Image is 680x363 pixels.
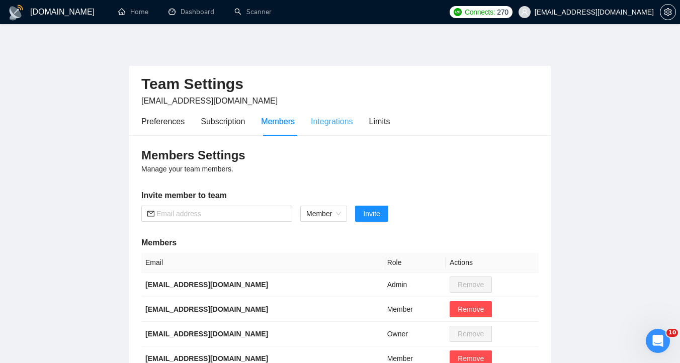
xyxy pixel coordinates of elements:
span: setting [660,8,675,16]
span: Member [306,206,341,221]
iframe: Intercom live chat [646,329,670,353]
div: Limits [369,115,390,128]
a: searchScanner [234,8,272,16]
a: setting [660,8,676,16]
div: Preferences [141,115,185,128]
h2: Team Settings [141,74,539,95]
h5: Invite member to team [141,190,539,202]
th: Actions [446,253,539,273]
td: Member [383,297,446,322]
span: Remove [458,304,484,315]
span: 270 [497,7,508,18]
input: Email address [156,208,286,219]
h3: Members Settings [141,147,539,163]
img: logo [8,5,24,21]
button: Remove [450,301,492,317]
span: mail [147,210,154,217]
button: Invite [355,206,388,222]
td: Admin [383,273,446,297]
div: Subscription [201,115,245,128]
h5: Members [141,237,539,249]
span: user [521,9,528,16]
th: Role [383,253,446,273]
span: Manage your team members. [141,165,233,173]
b: [EMAIL_ADDRESS][DOMAIN_NAME] [145,330,268,338]
button: setting [660,4,676,20]
span: Invite [363,208,380,219]
div: Members [261,115,295,128]
span: 10 [666,329,678,337]
img: upwork-logo.png [454,8,462,16]
b: [EMAIL_ADDRESS][DOMAIN_NAME] [145,281,268,289]
b: [EMAIL_ADDRESS][DOMAIN_NAME] [145,354,268,362]
th: Email [141,253,383,273]
span: [EMAIL_ADDRESS][DOMAIN_NAME] [141,97,278,105]
a: homeHome [118,8,148,16]
span: Connects: [465,7,495,18]
td: Owner [383,322,446,346]
a: dashboardDashboard [168,8,214,16]
b: [EMAIL_ADDRESS][DOMAIN_NAME] [145,305,268,313]
div: Integrations [311,115,353,128]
